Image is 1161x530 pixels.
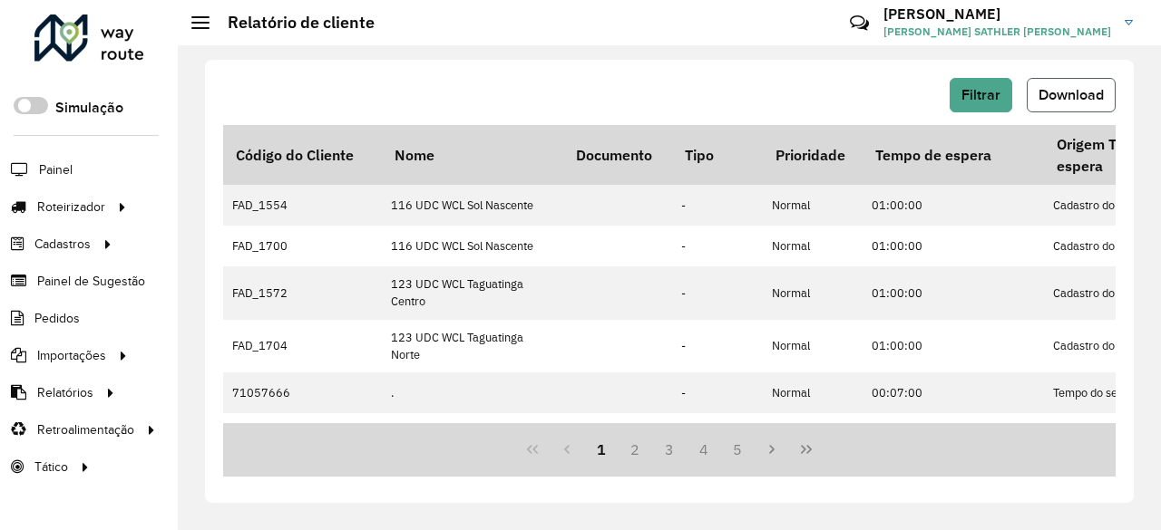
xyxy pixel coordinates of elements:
th: Tempo de espera [863,125,1044,185]
span: Importações [37,346,106,365]
span: Roteirizador [37,198,105,217]
span: [PERSON_NAME] SATHLER [PERSON_NAME] [883,24,1111,40]
label: Simulação [55,97,123,119]
td: FAD_1554 [223,185,382,226]
span: Painel [39,160,73,179]
button: Next Page [755,432,789,467]
button: 2 [618,432,652,467]
th: Documento [563,125,672,185]
td: FAD_1704 [223,320,382,372]
td: Normal [763,320,863,372]
button: Filtrar [950,78,1012,112]
button: 4 [687,432,721,467]
button: Download [1027,78,1116,112]
span: Cadastros [34,235,91,254]
h2: Relatório de cliente [210,13,375,33]
span: Download [1039,87,1104,102]
th: Nome [382,125,563,185]
th: Código do Cliente [223,125,382,185]
td: 116 UDC WCL Sol Nascente [382,226,563,266]
button: 3 [652,432,687,467]
td: Normal [763,413,863,466]
td: FAD_1700 [223,226,382,266]
td: - [672,226,763,266]
td: 71057666 [223,372,382,413]
td: - [672,320,763,372]
button: 1 [584,432,619,467]
td: - [672,185,763,226]
td: Normal [763,226,863,266]
td: - [672,266,763,319]
td: Normal [763,185,863,226]
td: 01:00:00 [863,226,1044,266]
span: Pedidos [34,309,80,328]
td: 01:00:00 [863,185,1044,226]
h3: [PERSON_NAME] [883,5,1111,23]
span: Painel de Sugestão [37,272,145,291]
td: . [382,372,563,413]
td: - [672,372,763,413]
td: 01:00:00 [863,266,1044,319]
td: Normal [763,372,863,413]
td: 116 UDC WCL Sol Nascente [382,185,563,226]
td: 00:07:00 [863,372,1044,413]
span: Tático [34,458,68,477]
button: Last Page [789,432,824,467]
span: Retroalimentação [37,420,134,439]
a: Contato Rápido [840,4,879,43]
td: 00:07:00 [863,413,1044,466]
td: - [672,413,763,466]
td: FAD_1572 [223,266,382,319]
th: Prioridade [763,125,863,185]
td: Normal [763,266,863,319]
td: 01:00:00 [863,320,1044,372]
td: 123 UDC WCL Taguatinga Norte [382,320,563,372]
span: Filtrar [961,87,1000,102]
td: 71061165 [223,413,382,466]
span: Relatórios [37,383,93,402]
td: 123 UDC WCL Taguatinga Centro [382,266,563,319]
th: Tipo [672,125,763,185]
td: . [382,413,563,466]
button: 5 [721,432,756,467]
